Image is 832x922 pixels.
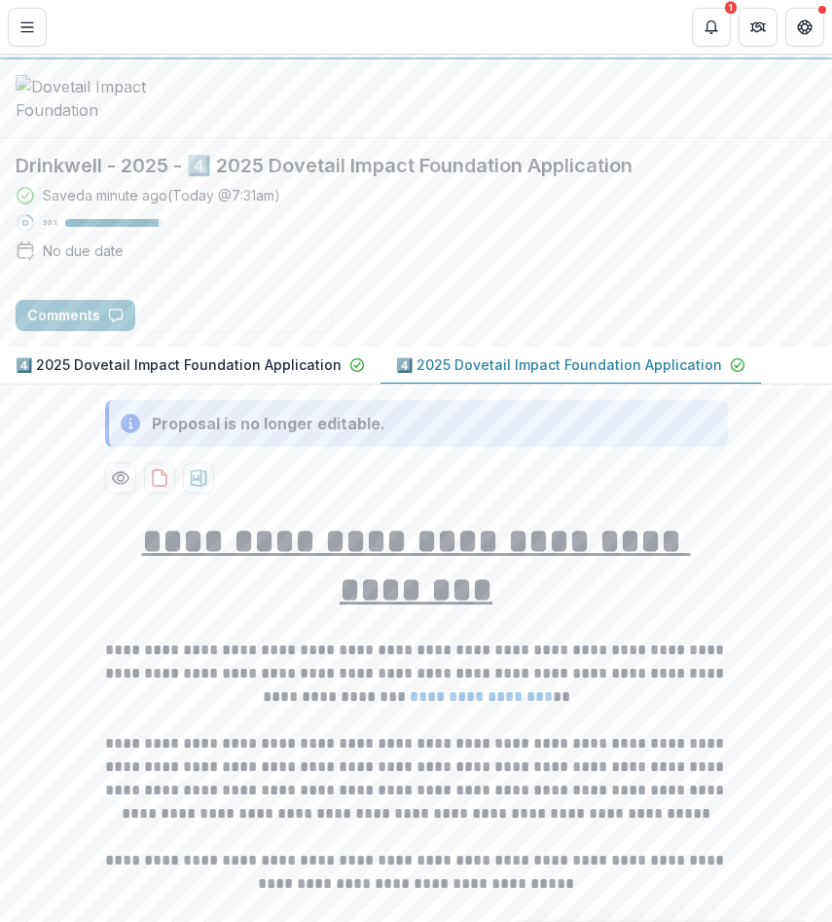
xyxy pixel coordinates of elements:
[143,300,332,331] button: Answer Suggestions
[152,412,385,435] div: Proposal is no longer editable.
[16,354,342,375] p: 4️⃣ 2025 Dovetail Impact Foundation Application
[396,354,722,375] p: 4️⃣ 2025 Dovetail Impact Foundation Application
[692,8,731,47] button: Notifications
[43,240,124,261] div: No due date
[16,300,135,331] button: Comments
[8,8,47,47] button: Toggle Menu
[739,8,778,47] button: Partners
[43,216,57,230] p: 96 %
[105,462,136,494] button: Preview facf140a-c26b-43a5-9919-93a96d530daa-3.pdf
[725,1,737,15] div: 1
[183,462,214,494] button: download-proposal
[16,75,210,122] img: Dovetail Impact Foundation
[785,8,824,47] button: Get Help
[43,185,280,205] div: Saved a minute ago ( Today @ 7:31am )
[144,462,175,494] button: download-proposal
[16,154,816,177] h2: Drinkwell - 2025 - 4️⃣ 2025 Dovetail Impact Foundation Application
